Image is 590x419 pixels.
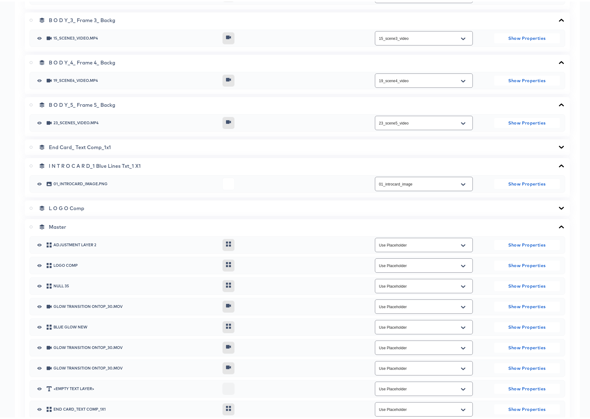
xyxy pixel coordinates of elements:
[497,118,557,125] span: Show Properties
[53,365,218,369] span: Glow Transition OnTop_30.mov
[459,75,468,85] button: Open
[49,16,115,22] span: B O D Y_3_ Frame 3_ Backg
[459,32,468,42] button: Open
[494,280,560,290] button: Show Properties
[494,32,560,42] button: Show Properties
[459,178,468,188] button: Open
[53,406,218,410] span: End Card_Text Comp_1x1
[53,324,218,327] span: Blue Glow new
[494,177,560,187] button: Show Properties
[49,222,66,228] span: Master
[53,262,218,266] span: LOGO Comp
[497,179,557,186] span: Show Properties
[494,259,560,269] button: Show Properties
[459,321,468,331] button: Open
[494,300,560,310] button: Show Properties
[49,58,115,64] span: B O D Y_4_ Frame 4_ Backg
[49,100,115,106] span: B O D Y_5_ Frame 5_ Backg
[53,35,218,39] span: 15_scene3_video.mp4
[53,120,218,123] span: 23_scene5_video.mp4
[497,75,557,83] span: Show Properties
[497,363,557,371] span: Show Properties
[53,181,218,184] span: 01_introcard_image.png
[497,260,557,268] span: Show Properties
[497,404,557,412] span: Show Properties
[459,342,468,352] button: Open
[494,321,560,331] button: Show Properties
[494,403,560,413] button: Show Properties
[497,281,557,289] span: Show Properties
[459,383,468,393] button: Open
[494,116,560,126] button: Show Properties
[494,362,560,372] button: Show Properties
[53,77,218,81] span: 19_scene4_video.mp4
[459,403,468,413] button: Open
[53,242,218,245] span: Adjustment Layer 2
[497,384,557,391] span: Show Properties
[49,204,84,210] span: L O G O Comp
[494,238,560,248] button: Show Properties
[53,303,218,307] span: Glow Transition OnTop_30.mov
[497,301,557,309] span: Show Properties
[494,382,560,392] button: Show Properties
[459,260,468,270] button: Open
[459,239,468,249] button: Open
[459,117,468,127] button: Open
[497,33,557,41] span: Show Properties
[497,322,557,330] span: Show Properties
[459,362,468,372] button: Open
[494,341,560,351] button: Show Properties
[49,161,141,167] span: I N T R O C A R D_1 Blue Lines Txt_1 X1
[459,301,468,311] button: Open
[494,74,560,84] button: Show Properties
[49,143,111,149] span: End Card_ Text Comp_1x1
[53,385,218,389] span: <empty text layer>
[497,240,557,247] span: Show Properties
[53,344,218,348] span: Glow Transition OnTop_30.mov
[459,280,468,290] button: Open
[497,342,557,350] span: Show Properties
[53,283,218,286] span: Null 35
